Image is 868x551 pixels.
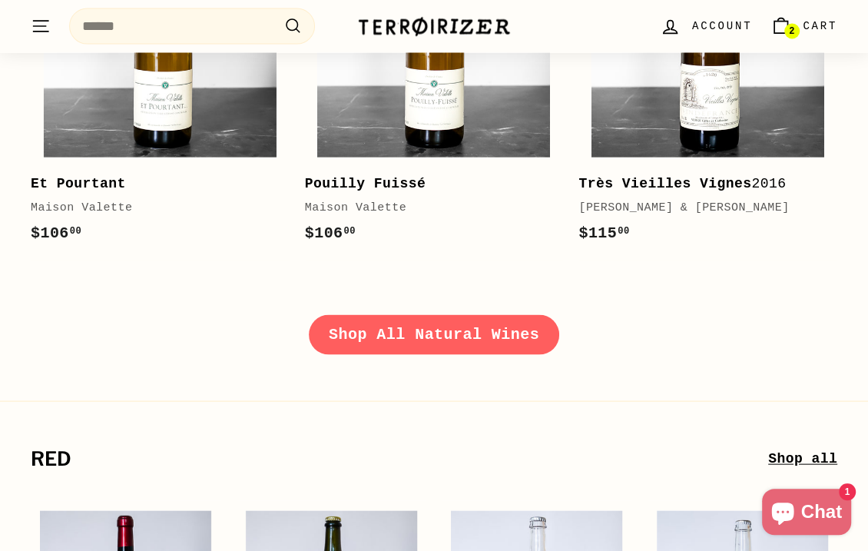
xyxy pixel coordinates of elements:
div: Maison Valette [305,199,548,217]
span: Account [692,18,752,35]
b: Très Vieilles Vignes [578,176,751,191]
a: Account [651,4,761,49]
div: [PERSON_NAME] & [PERSON_NAME] [578,199,822,217]
div: 2016 [578,173,822,195]
span: 2 [789,26,794,37]
div: Maison Valette [31,199,274,217]
sup: 00 [343,226,355,237]
span: $115 [578,224,629,242]
inbox-online-store-chat: Shopify online store chat [757,489,856,539]
b: Et Pourtant [31,176,126,191]
a: Shop all [768,448,837,470]
span: $106 [31,224,81,242]
a: Shop All Natural Wines [309,315,559,355]
a: Cart [761,4,846,49]
span: $106 [305,224,356,242]
sup: 00 [70,226,81,237]
h2: Red [31,449,768,470]
b: Pouilly Fuissé [305,176,426,191]
span: Cart [803,18,837,35]
sup: 00 [618,226,629,237]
